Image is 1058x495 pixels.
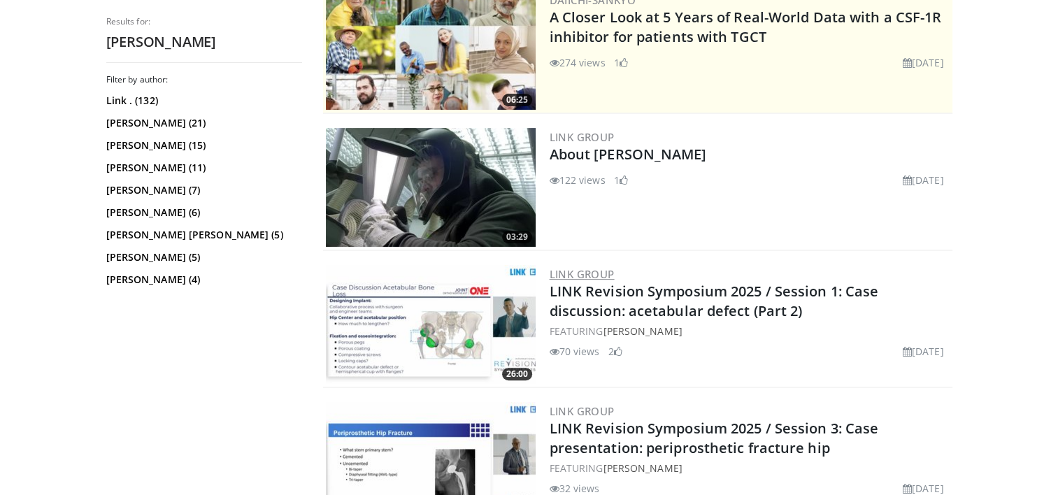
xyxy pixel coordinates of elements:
[326,128,536,247] img: 5b98b468-a7b3-4db7-ab91-084a64ba557c.300x170_q85_crop-smart_upscale.jpg
[550,344,600,359] li: 70 views
[603,461,682,475] a: [PERSON_NAME]
[550,461,950,475] div: FEATURING
[502,94,532,106] span: 06:25
[106,206,299,220] a: [PERSON_NAME] (6)
[106,250,299,264] a: [PERSON_NAME] (5)
[326,265,536,384] img: 1f996077-61f8-47c2-ad59-7d8001d08f30.300x170_q85_crop-smart_upscale.jpg
[502,231,532,243] span: 03:29
[903,344,944,359] li: [DATE]
[106,228,299,242] a: [PERSON_NAME] [PERSON_NAME] (5)
[614,55,628,70] li: 1
[550,404,615,418] a: LINK Group
[608,344,622,359] li: 2
[550,267,615,281] a: LINK Group
[106,116,299,130] a: [PERSON_NAME] (21)
[550,173,606,187] li: 122 views
[106,138,299,152] a: [PERSON_NAME] (15)
[106,183,299,197] a: [PERSON_NAME] (7)
[106,16,302,27] p: Results for:
[550,324,950,338] div: FEATURING
[106,273,299,287] a: [PERSON_NAME] (4)
[903,55,944,70] li: [DATE]
[550,419,879,457] a: LINK Revision Symposium 2025 / Session 3: Case presentation: periprosthetic fracture hip
[903,173,944,187] li: [DATE]
[550,145,707,164] a: About [PERSON_NAME]
[502,368,532,380] span: 26:00
[326,265,536,384] a: 26:00
[550,282,879,320] a: LINK Revision Symposium 2025 / Session 1: Case discussion: acetabular defect (Part 2)
[603,324,682,338] a: [PERSON_NAME]
[550,55,606,70] li: 274 views
[106,161,299,175] a: [PERSON_NAME] (11)
[326,128,536,247] a: 03:29
[106,94,299,108] a: Link . (132)
[614,173,628,187] li: 1
[550,130,615,144] a: LINK Group
[550,8,942,46] a: A Closer Look at 5 Years of Real-World Data with a CSF-1R inhibitor for patients with TGCT
[106,74,302,85] h3: Filter by author:
[106,33,302,51] h2: [PERSON_NAME]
